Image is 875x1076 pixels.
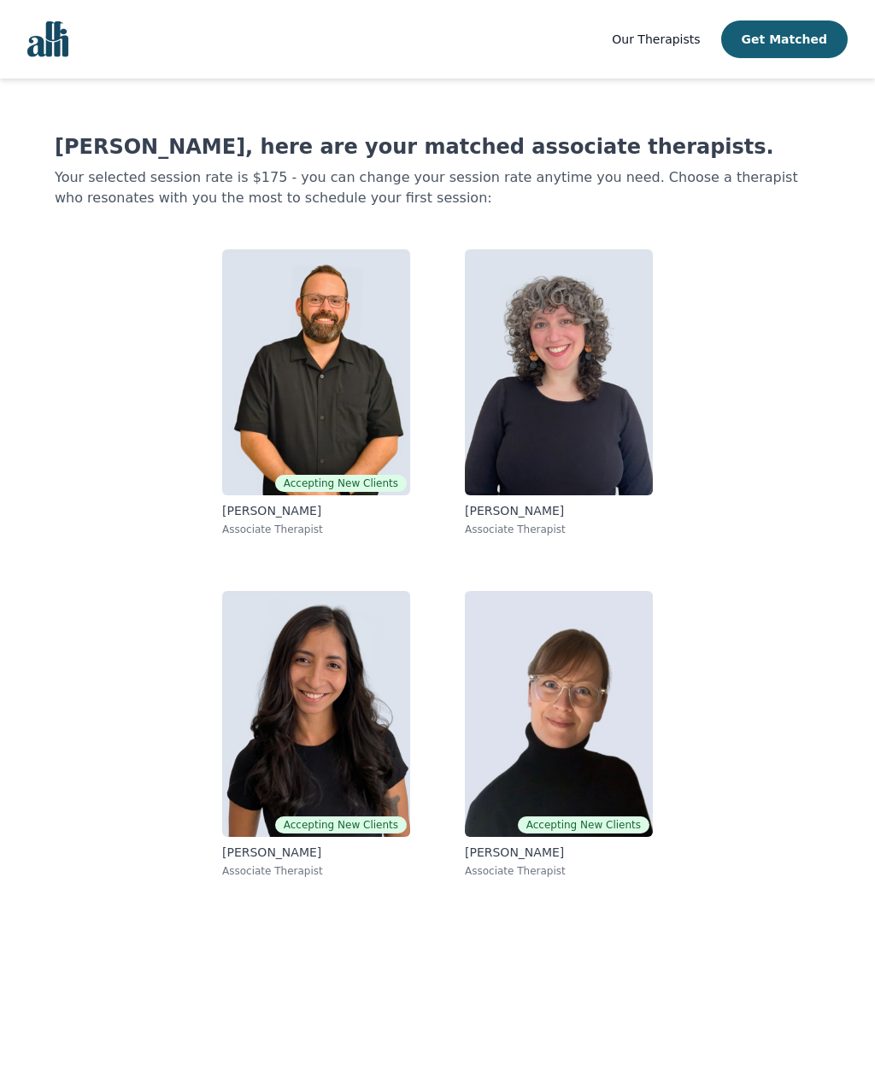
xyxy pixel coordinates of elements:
span: Accepting New Clients [275,475,407,492]
img: Josh Cadieux [222,249,410,495]
p: [PERSON_NAME] [465,844,653,861]
p: Associate Therapist [222,523,410,536]
img: Angela Earl [465,591,653,837]
a: Jordan Nardone[PERSON_NAME]Associate Therapist [451,236,667,550]
p: Your selected session rate is $175 - you can change your session rate anytime you need. Choose a ... [55,167,820,208]
button: Get Matched [721,20,848,58]
span: Accepting New Clients [275,816,407,833]
p: [PERSON_NAME] [222,844,410,861]
p: [PERSON_NAME] [465,502,653,519]
p: Associate Therapist [222,864,410,878]
p: Associate Therapist [465,523,653,536]
img: Jordan Nardone [465,249,653,495]
a: Josh CadieuxAccepting New Clients[PERSON_NAME]Associate Therapist [208,236,424,550]
h1: [PERSON_NAME], here are your matched associate therapists. [55,133,820,161]
p: [PERSON_NAME] [222,502,410,519]
a: Angela EarlAccepting New Clients[PERSON_NAME]Associate Therapist [451,577,667,892]
span: Our Therapists [612,32,700,46]
span: Accepting New Clients [518,816,649,833]
p: Associate Therapist [465,864,653,878]
img: Natalia Sarmiento [222,591,410,837]
a: Our Therapists [612,29,700,50]
img: alli logo [27,21,68,57]
a: Natalia SarmientoAccepting New Clients[PERSON_NAME]Associate Therapist [208,577,424,892]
